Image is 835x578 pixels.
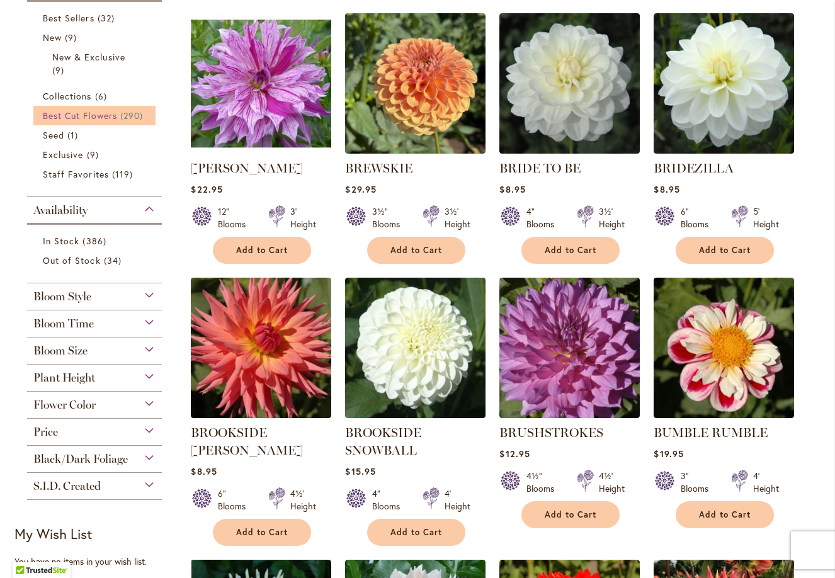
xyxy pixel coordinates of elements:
[43,89,149,103] a: Collections
[43,12,94,24] span: Best Sellers
[43,149,83,161] span: Exclusive
[191,13,331,154] img: Brandon Michael
[213,237,311,264] button: Add to Cart
[191,183,222,195] span: $22.95
[43,90,92,102] span: Collections
[345,161,412,176] a: BREWSKIE
[191,161,303,176] a: [PERSON_NAME]
[33,479,101,493] span: S.I.D. Created
[33,344,88,358] span: Bloom Size
[43,11,149,25] a: Best Sellers
[98,11,118,25] span: 32
[654,161,734,176] a: BRIDEZILLA
[43,168,109,180] span: Staff Favorites
[43,254,149,267] a: Out of Stock 34
[82,234,109,247] span: 386
[218,205,253,230] div: 12" Blooms
[236,527,288,538] span: Add to Cart
[676,501,774,528] button: Add to Cart
[43,128,149,142] a: Seed
[43,235,79,247] span: In Stock
[191,409,331,421] a: BROOKSIDE CHERI
[14,524,92,543] strong: My Wish List
[33,290,91,303] span: Bloom Style
[345,409,486,421] a: BROOKSIDE SNOWBALL
[499,183,525,195] span: $8.95
[681,470,716,495] div: 3" Blooms
[521,237,620,264] button: Add to Cart
[681,205,716,230] div: 6" Blooms
[95,89,110,103] span: 6
[654,144,794,156] a: BRIDEZILLA
[345,183,376,195] span: $29.95
[52,64,67,77] span: 9
[499,161,581,176] a: BRIDE TO BE
[290,205,316,230] div: 3' Height
[526,205,562,230] div: 4" Blooms
[753,205,779,230] div: 5' Height
[290,487,316,513] div: 4½' Height
[213,519,311,546] button: Add to Cart
[699,509,751,520] span: Add to Cart
[33,425,58,439] span: Price
[676,237,774,264] button: Add to Cart
[43,129,64,141] span: Seed
[499,425,603,440] a: BRUSHSTROKES
[43,110,117,122] span: Best Cut Flowers
[52,50,140,77] a: New &amp; Exclusive
[753,470,779,495] div: 4' Height
[87,148,102,161] span: 9
[191,465,217,477] span: $8.95
[345,278,486,418] img: BROOKSIDE SNOWBALL
[14,555,183,568] div: You have no items in your wish list.
[521,501,620,528] button: Add to Cart
[43,254,101,266] span: Out of Stock
[526,470,562,495] div: 4½" Blooms
[654,425,768,440] a: BUMBLE RUMBLE
[372,487,407,513] div: 4" Blooms
[191,425,303,458] a: BROOKSIDE [PERSON_NAME]
[390,527,442,538] span: Add to Cart
[43,109,149,122] a: Best Cut Flowers
[33,371,95,385] span: Plant Height
[599,470,625,495] div: 4½' Height
[654,448,683,460] span: $19.95
[599,205,625,230] div: 3½' Height
[372,205,407,230] div: 3½" Blooms
[218,487,253,513] div: 6" Blooms
[191,144,331,156] a: Brandon Michael
[345,465,375,477] span: $15.95
[699,245,751,256] span: Add to Cart
[104,254,125,267] span: 34
[499,409,640,421] a: BRUSHSTROKES
[33,203,88,217] span: Availability
[345,13,486,154] img: BREWSKIE
[345,425,421,458] a: BROOKSIDE SNOWBALL
[499,278,640,418] img: BRUSHSTROKES
[345,144,486,156] a: BREWSKIE
[654,13,794,154] img: BRIDEZILLA
[390,245,442,256] span: Add to Cart
[33,452,128,466] span: Black/Dark Foliage
[367,237,465,264] button: Add to Cart
[43,167,149,181] a: Staff Favorites
[33,398,96,412] span: Flower Color
[9,533,45,569] iframe: Launch Accessibility Center
[499,144,640,156] a: BRIDE TO BE
[499,13,640,154] img: BRIDE TO BE
[43,31,62,43] span: New
[191,278,331,418] img: BROOKSIDE CHERI
[236,245,288,256] span: Add to Cart
[367,519,465,546] button: Add to Cart
[654,409,794,421] a: BUMBLE RUMBLE
[112,167,136,181] span: 119
[545,245,596,256] span: Add to Cart
[43,234,149,247] a: In Stock 386
[445,205,470,230] div: 3½' Height
[67,128,81,142] span: 1
[499,448,530,460] span: $12.95
[43,31,149,44] a: New
[545,509,596,520] span: Add to Cart
[52,51,125,63] span: New & Exclusive
[43,148,149,161] a: Exclusive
